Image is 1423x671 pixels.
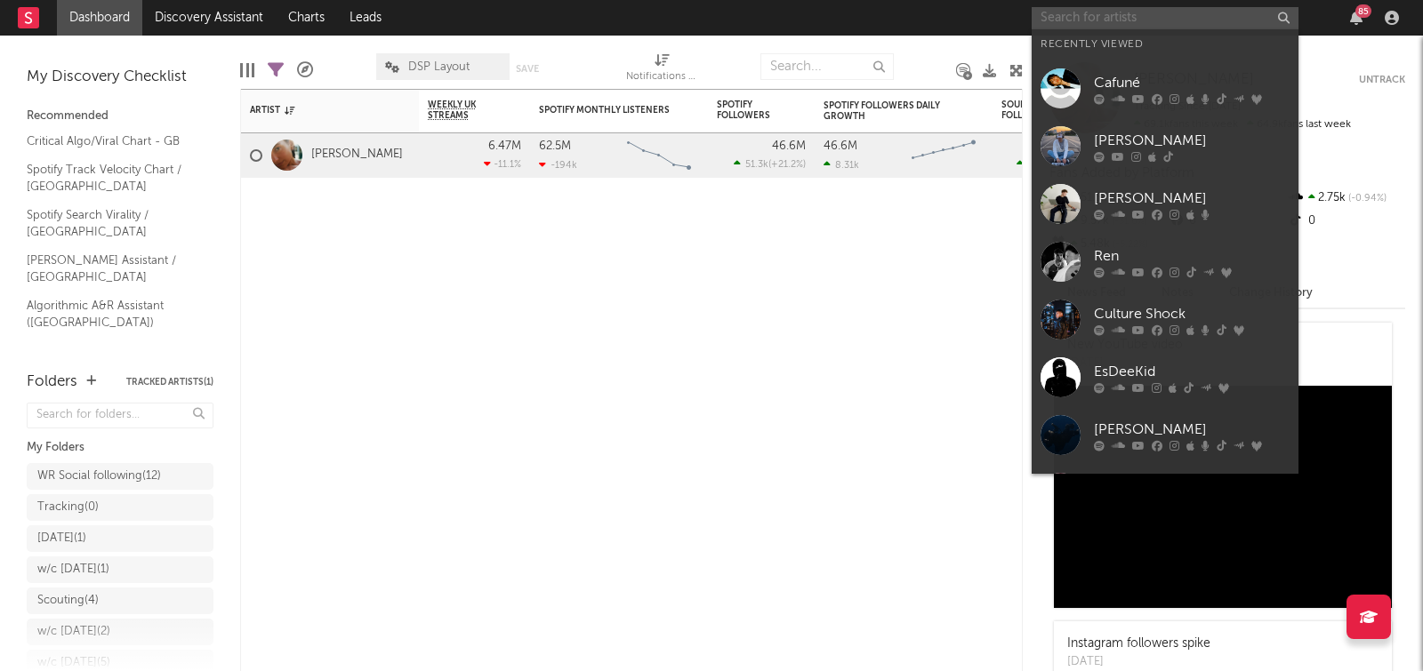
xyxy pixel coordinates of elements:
a: [PERSON_NAME] [1032,406,1298,464]
div: w/c [DATE] ( 1 ) [37,559,109,580]
div: w/c [DATE] ( 2 ) [37,621,110,643]
a: Tracking(0) [27,494,213,521]
div: 2.75k [1287,187,1405,210]
a: Spotify Track Velocity Chart / [GEOGRAPHIC_DATA] [27,160,196,196]
button: Save [516,64,539,74]
a: [PERSON_NAME] [1032,117,1298,175]
div: My Discovery Checklist [27,67,213,88]
span: Weekly UK Streams [428,100,494,121]
span: -0.94 % [1346,194,1387,204]
a: w/c [DATE](2) [27,619,213,645]
div: [PERSON_NAME] [1094,188,1290,210]
svg: Chart title [619,133,699,178]
div: Artist [250,105,383,116]
div: Recommended [27,106,213,127]
a: LoVibe. [1032,464,1298,522]
span: DSP Layout [408,61,470,73]
div: Scouting ( 4 ) [37,590,99,611]
a: Algorithmic A&R Assistant ([GEOGRAPHIC_DATA]) [27,296,196,332]
div: [PERSON_NAME] [1094,131,1290,152]
input: Search for folders... [27,403,213,428]
div: Recently Viewed [1041,34,1290,55]
div: EsDeeKid [1094,362,1290,383]
svg: Chart title [904,133,984,178]
div: Ren [1094,246,1290,268]
a: [PERSON_NAME] [311,148,403,163]
div: Spotify Followers Daily Growth [824,100,957,122]
div: 46.6M [772,140,806,152]
button: Untrack [1359,71,1405,89]
span: +21.2 % [771,160,803,170]
a: WR Social following(12) [27,463,213,490]
div: 0 [1287,210,1405,233]
div: [DATE] [1067,653,1210,671]
div: Instagram followers spike [1067,635,1210,653]
a: Culture Shock [1032,291,1298,348]
div: Filters(1 of 1) [268,44,284,96]
a: Cafuné [1032,60,1298,117]
a: Spotify Search Virality / [GEOGRAPHIC_DATA] [27,205,196,242]
a: EsDeeKid [1032,348,1298,406]
div: [PERSON_NAME] [1094,419,1290,441]
div: Cafuné [1094,73,1290,94]
div: 8.31k [824,159,859,171]
div: Tracking ( 0 ) [37,497,99,518]
a: [PERSON_NAME] Assistant / [GEOGRAPHIC_DATA] [27,251,196,287]
a: [DATE](1) [27,525,213,552]
button: 85 [1350,11,1363,25]
div: WR Social following ( 12 ) [37,466,161,487]
div: Folders [27,371,77,393]
div: SoundCloud Followers [1001,100,1064,121]
div: 46.6M [824,140,857,152]
div: 85 [1355,4,1371,18]
div: Edit Columns [240,44,254,96]
button: Tracked Artists(1) [126,378,213,387]
div: My Folders [27,437,213,459]
div: -11.1 % [484,158,521,170]
div: Spotify Monthly Listeners [539,105,672,116]
a: w/c [DATE](1) [27,556,213,583]
div: Culture Shock [1094,304,1290,325]
div: -194k [539,159,577,171]
div: ( ) [1017,158,1090,170]
a: [PERSON_NAME] [1032,175,1298,233]
input: Search for artists [1032,7,1298,29]
div: Spotify Followers [717,100,779,121]
div: 6.47M [488,140,521,152]
div: A&R Pipeline [297,44,313,96]
div: [DATE] ( 1 ) [37,528,86,549]
span: 51.3k [745,160,768,170]
input: Search... [760,53,894,80]
div: ( ) [734,158,806,170]
div: Notifications (Artist) [626,67,697,88]
div: 62.5M [539,140,571,152]
a: Scouting(4) [27,587,213,614]
div: Notifications (Artist) [626,44,697,96]
a: Critical Algo/Viral Chart - GB [27,132,196,151]
a: Ren [1032,233,1298,291]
